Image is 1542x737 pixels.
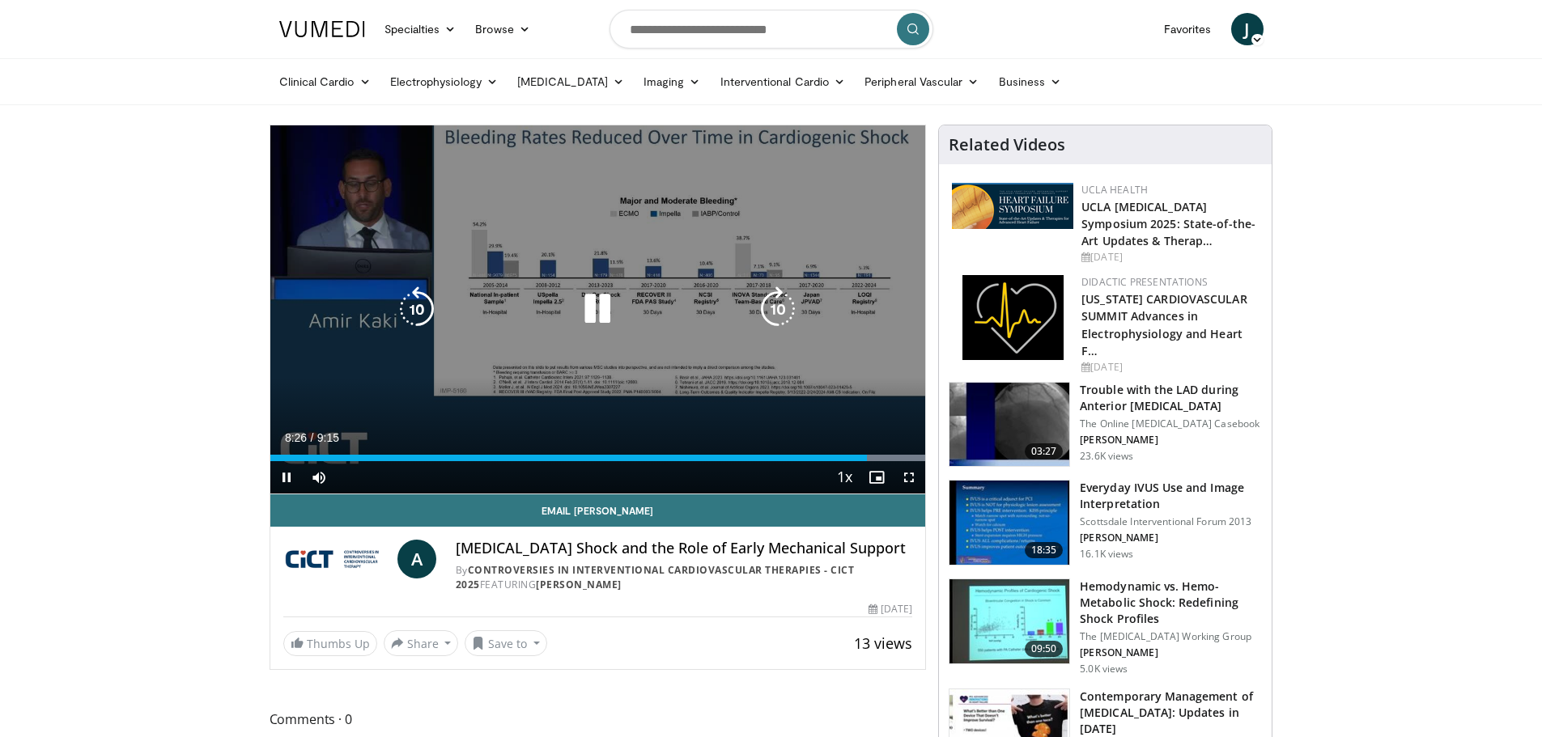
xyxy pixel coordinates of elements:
p: The [MEDICAL_DATA] Working Group [1080,630,1262,643]
p: Scottsdale Interventional Forum 2013 [1080,515,1262,528]
a: UCLA [MEDICAL_DATA] Symposium 2025: State-of-the-Art Updates & Therap… [1081,199,1255,248]
button: Pause [270,461,303,493]
a: Favorites [1154,13,1221,45]
a: Specialties [375,13,466,45]
button: Save to [465,630,547,656]
span: 03:27 [1025,443,1064,460]
a: UCLA Health [1081,183,1148,197]
span: 09:50 [1025,641,1064,657]
a: [PERSON_NAME] [536,578,622,591]
p: [PERSON_NAME] [1080,646,1262,659]
span: 9:15 [317,431,339,444]
span: / [311,431,314,444]
img: Controversies in Interventional Cardiovascular Therapies - CICT 2025 [283,540,391,578]
img: 1860aa7a-ba06-47e3-81a4-3dc728c2b4cf.png.150x105_q85_autocrop_double_scale_upscale_version-0.2.png [962,275,1064,360]
div: [DATE] [1081,250,1259,265]
p: 23.6K views [1080,450,1133,463]
span: 13 views [854,633,912,653]
a: Electrophysiology [380,66,508,98]
img: ABqa63mjaT9QMpl35hMDoxOmtxO3TYNt_2.150x105_q85_crop-smart_upscale.jpg [949,383,1069,467]
h4: [MEDICAL_DATA] Shock and the Role of Early Mechanical Support [456,540,912,557]
h3: Contemporary Management of [MEDICAL_DATA]: Updates in [DATE] [1080,688,1262,737]
p: 16.1K views [1080,548,1133,561]
div: By FEATURING [456,563,912,592]
button: Playback Rate [828,461,860,493]
a: Peripheral Vascular [855,66,988,98]
a: 18:35 Everyday IVUS Use and Image Interpretation Scottsdale Interventional Forum 2013 [PERSON_NAM... [949,480,1262,565]
p: The Online [MEDICAL_DATA] Casebook [1080,417,1262,430]
img: VuMedi Logo [279,21,365,37]
p: [PERSON_NAME] [1080,532,1262,544]
a: 09:50 Hemodynamic vs. Hemo-Metabolic Shock: Redefining Shock Profiles The [MEDICAL_DATA] Working ... [949,578,1262,676]
span: Comments 0 [270,709,927,730]
div: [DATE] [1081,360,1259,375]
span: 8:26 [285,431,307,444]
div: Didactic Presentations [1081,275,1259,290]
button: Mute [303,461,335,493]
img: 2496e462-765f-4e8f-879f-a0c8e95ea2b6.150x105_q85_crop-smart_upscale.jpg [949,579,1069,663]
a: A [397,540,436,578]
a: J [1231,13,1264,45]
a: Interventional Cardio [711,66,856,98]
button: Enable picture-in-picture mode [860,461,893,493]
p: 5.0K views [1080,663,1128,676]
a: Browse [465,13,540,45]
a: Email [PERSON_NAME] [270,494,926,527]
div: [DATE] [869,602,912,616]
a: Clinical Cardio [270,66,380,98]
h3: Trouble with the LAD during Anterior [MEDICAL_DATA] [1080,382,1262,414]
a: Controversies in Interventional Cardiovascular Therapies - CICT 2025 [456,563,855,591]
video-js: Video Player [270,125,926,494]
a: 03:27 Trouble with the LAD during Anterior [MEDICAL_DATA] The Online [MEDICAL_DATA] Casebook [PER... [949,382,1262,468]
a: Imaging [634,66,711,98]
input: Search topics, interventions [610,10,933,49]
span: 18:35 [1025,542,1064,558]
h3: Hemodynamic vs. Hemo-Metabolic Shock: Redefining Shock Profiles [1080,578,1262,627]
a: [MEDICAL_DATA] [508,66,634,98]
button: Share [384,630,459,656]
h4: Related Videos [949,135,1065,155]
img: 0682476d-9aca-4ba2-9755-3b180e8401f5.png.150x105_q85_autocrop_double_scale_upscale_version-0.2.png [952,183,1073,229]
p: [PERSON_NAME] [1080,434,1262,447]
h3: Everyday IVUS Use and Image Interpretation [1080,480,1262,512]
button: Fullscreen [893,461,925,493]
a: [US_STATE] CARDIOVASCULAR SUMMIT Advances in Electrophysiology and Heart F… [1081,291,1247,358]
img: dTBemQywLidgNXR34xMDoxOjA4MTsiGN.150x105_q85_crop-smart_upscale.jpg [949,481,1069,565]
a: Thumbs Up [283,631,377,656]
div: Progress Bar [270,455,926,461]
a: Business [989,66,1072,98]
